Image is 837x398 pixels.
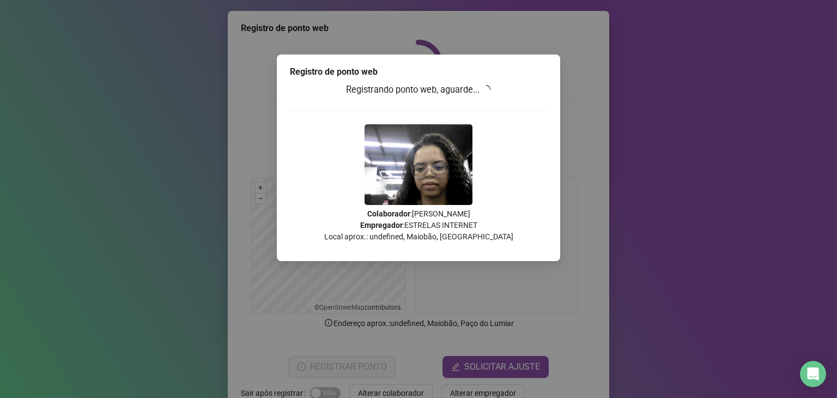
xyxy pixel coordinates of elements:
strong: Colaborador [367,209,410,218]
div: Registro de ponto web [290,65,547,79]
img: Z [365,124,472,205]
span: loading [482,85,490,94]
h3: Registrando ponto web, aguarde... [290,83,547,97]
p: : [PERSON_NAME] : ESTRELAS INTERNET Local aprox.: undefined, Maiobão, [GEOGRAPHIC_DATA] [290,208,547,243]
div: Open Intercom Messenger [800,361,826,387]
strong: Empregador [360,221,403,230]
